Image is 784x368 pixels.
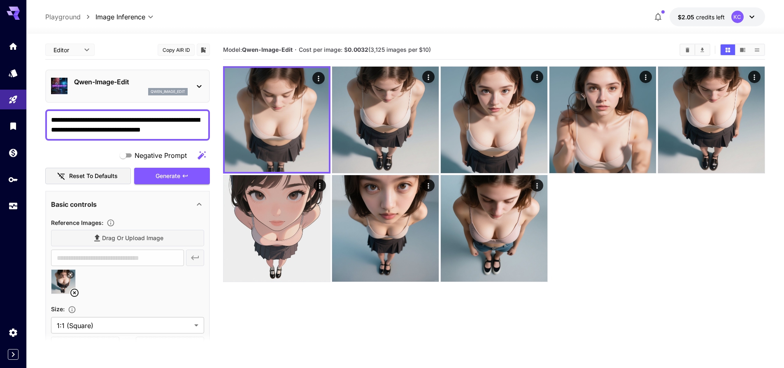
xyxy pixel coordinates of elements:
[441,175,547,282] img: Z
[134,168,210,185] button: Generate
[441,67,547,173] img: 9k=
[658,67,765,173] img: Z
[422,179,435,192] div: Actions
[720,44,765,56] div: Show images in grid viewShow images in video viewShow images in list view
[295,45,297,55] p: ·
[549,67,656,173] img: 2Q==
[696,14,725,21] span: credits left
[95,12,145,22] span: Image Inference
[8,201,18,211] div: Usage
[8,68,18,78] div: Models
[735,44,750,55] button: Show images in video view
[65,306,79,314] button: Adjust the dimensions of the generated image by specifying its width and height in pixels, or sel...
[312,72,325,84] div: Actions
[158,44,195,56] button: Copy AIR ID
[531,71,543,83] div: Actions
[8,174,18,185] div: API Keys
[314,179,326,192] div: Actions
[332,67,439,173] img: 2Q==
[679,44,710,56] div: Clear ImagesDownload All
[225,68,329,172] img: 9k=
[8,41,18,51] div: Home
[223,46,293,53] span: Model:
[74,77,188,87] p: Qwen-Image-Edit
[200,45,207,55] button: Add to library
[348,46,368,53] b: 0.0032
[45,12,81,22] a: Playground
[51,194,204,214] div: Basic controls
[8,121,18,131] div: Library
[51,219,103,226] span: Reference Images :
[680,44,695,55] button: Clear Images
[731,11,744,23] div: KC
[678,13,725,21] div: $2.0477
[57,321,191,331] span: 1:1 (Square)
[750,44,764,55] button: Show images in list view
[531,179,543,192] div: Actions
[678,14,696,21] span: $2.05
[8,327,18,338] div: Settings
[242,46,293,53] b: Qwen-Image-Edit
[135,150,187,160] span: Negative Prompt
[748,71,761,83] div: Actions
[8,95,18,105] div: Playground
[695,44,710,55] button: Download All
[45,168,131,185] button: Reset to defaults
[51,306,65,312] span: Size :
[223,175,330,282] img: Z
[8,349,19,360] button: Expand sidebar
[332,175,439,282] img: Z
[8,148,18,158] div: Wallet
[51,199,97,209] p: Basic controls
[156,171,180,181] span: Generate
[670,7,765,26] button: $2.0477KC
[151,89,185,95] p: qwen_image_edit
[45,12,95,22] nav: breadcrumb
[422,71,435,83] div: Actions
[640,71,652,83] div: Actions
[54,46,79,54] span: Editor
[51,74,204,99] div: Qwen-Image-Editqwen_image_edit
[103,219,118,227] button: Upload a reference image to guide the result. This is needed for Image-to-Image or Inpainting. Su...
[299,46,431,53] span: Cost per image: $ (3,125 images per $10)
[721,44,735,55] button: Show images in grid view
